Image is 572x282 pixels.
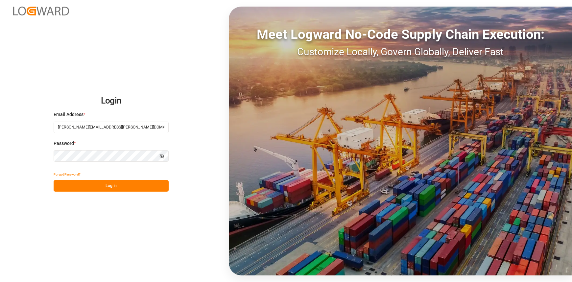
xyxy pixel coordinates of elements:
button: Forgot Password? [54,169,81,180]
span: Password [54,140,74,147]
input: Enter your email [54,122,169,133]
div: Meet Logward No-Code Supply Chain Execution: [229,25,572,44]
button: Log In [54,180,169,192]
div: Customize Locally, Govern Globally, Deliver Fast [229,44,572,59]
span: Email Address [54,111,83,118]
img: Logward_new_orange.png [13,7,69,15]
h2: Login [54,90,169,111]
